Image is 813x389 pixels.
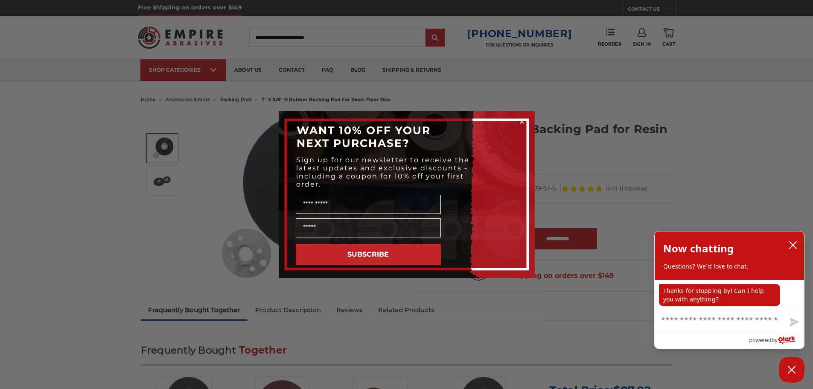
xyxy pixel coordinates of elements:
button: SUBSCRIBE [296,244,441,265]
button: Send message [783,313,804,332]
p: Questions? We'd love to chat. [663,262,796,271]
span: WANT 10% OFF YOUR NEXT PURCHASE? [297,124,431,149]
span: by [772,335,778,345]
button: Close Chatbox [779,357,804,383]
a: Powered by Olark [749,333,804,348]
input: Email [296,218,441,237]
div: chat [655,280,804,310]
button: Close dialog [518,117,526,126]
p: Thanks for stopping by! Can I help you with anything? [659,284,780,306]
div: olark chatbox [654,231,804,349]
h2: Now chatting [663,240,734,257]
button: close chatbox [786,239,800,252]
span: powered [749,335,771,345]
span: Sign up for our newsletter to receive the latest updates and exclusive discounts - including a co... [296,156,469,188]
